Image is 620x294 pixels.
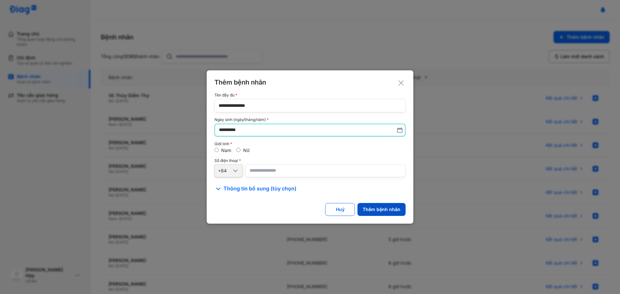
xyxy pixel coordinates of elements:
[221,147,231,153] label: Nam
[214,142,406,146] div: Giới tính
[214,93,406,97] div: Tên đầy đủ
[214,158,406,163] div: Số điện thoại
[223,185,296,193] span: Thông tin bổ sung (tùy chọn)
[214,117,406,122] div: Ngày sinh (ngày/tháng/năm)
[243,147,250,153] label: Nữ
[218,168,232,174] div: +84
[363,207,400,212] div: Thêm bệnh nhân
[325,203,355,216] button: Huỷ
[214,78,406,86] div: Thêm bệnh nhân
[357,203,406,216] button: Thêm bệnh nhân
